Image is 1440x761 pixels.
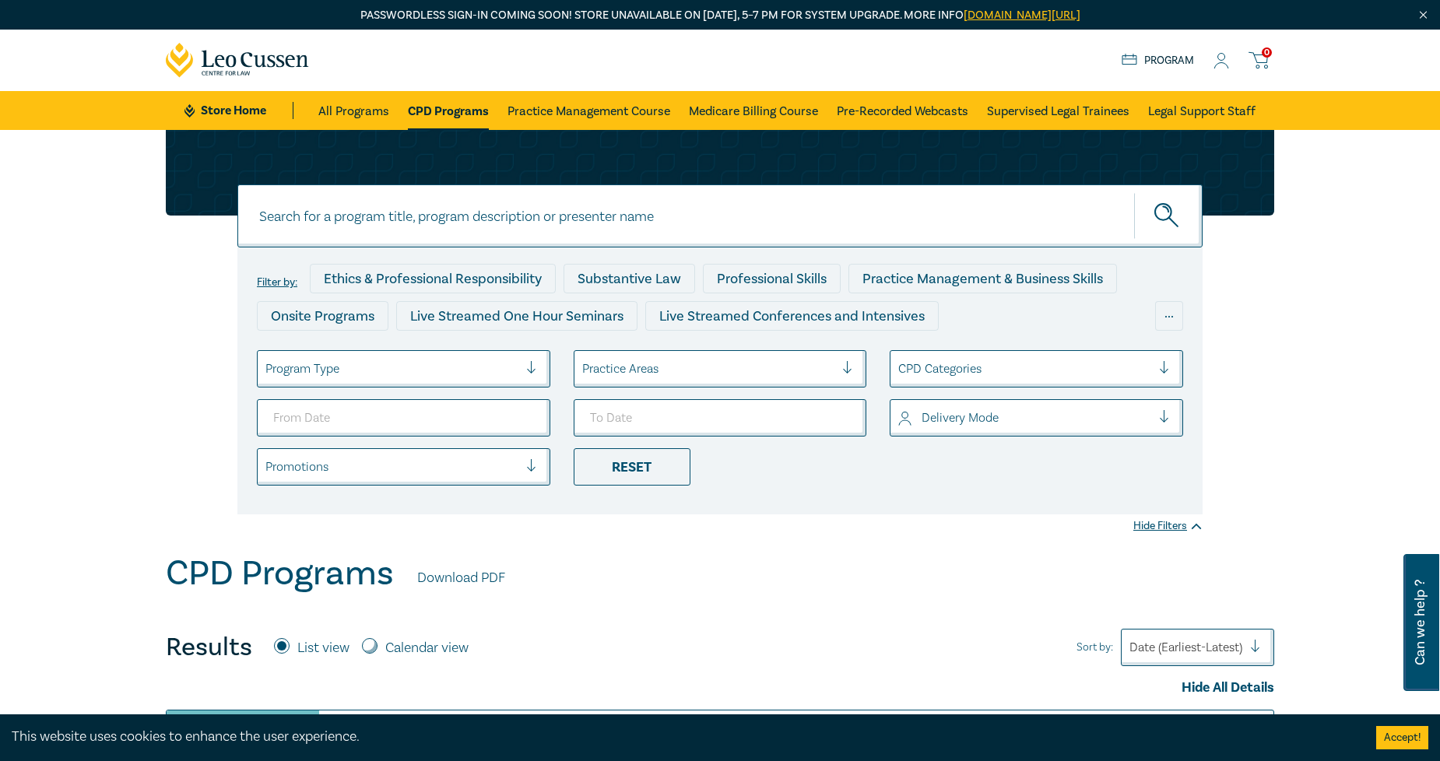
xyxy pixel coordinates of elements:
[876,338,1020,368] div: National Programs
[1155,301,1183,331] div: ...
[166,553,394,594] h1: CPD Programs
[310,264,556,293] div: Ethics & Professional Responsibility
[1076,639,1113,656] span: Sort by:
[257,399,550,437] input: From Date
[12,727,1353,747] div: This website uses cookies to enhance the user experience.
[1122,52,1194,69] a: Program
[1376,726,1428,749] button: Accept cookies
[417,568,505,588] a: Download PDF
[698,338,869,368] div: 10 CPD Point Packages
[574,399,867,437] input: To Date
[508,91,670,130] a: Practice Management Course
[703,264,841,293] div: Professional Skills
[1129,639,1133,656] input: Sort by
[987,91,1129,130] a: Supervised Legal Trainees
[318,91,389,130] a: All Programs
[297,638,349,658] label: List view
[582,360,585,377] input: select
[1417,9,1430,22] img: Close
[385,638,469,658] label: Calendar view
[237,184,1203,247] input: Search for a program title, program description or presenter name
[964,8,1080,23] a: [DOMAIN_NAME][URL]
[1262,47,1272,58] span: 0
[645,301,939,331] div: Live Streamed Conferences and Intensives
[408,91,489,130] a: CPD Programs
[574,448,690,486] div: Reset
[564,264,695,293] div: Substantive Law
[1133,518,1203,534] div: Hide Filters
[848,264,1117,293] div: Practice Management & Business Skills
[257,301,388,331] div: Onsite Programs
[396,301,637,331] div: Live Streamed One Hour Seminars
[837,91,968,130] a: Pre-Recorded Webcasts
[265,458,269,475] input: select
[184,102,293,119] a: Store Home
[166,7,1274,24] p: Passwordless sign-in coming soon! Store unavailable on [DATE], 5–7 PM for system upgrade. More info
[265,360,269,377] input: select
[689,91,818,130] a: Medicare Billing Course
[257,276,297,289] label: Filter by:
[1148,91,1256,130] a: Legal Support Staff
[898,360,901,377] input: select
[166,678,1274,698] div: Hide All Details
[257,338,504,368] div: Live Streamed Practical Workshops
[1413,563,1428,682] span: Can we help ?
[511,338,690,368] div: Pre-Recorded Webcasts
[898,409,901,426] input: select
[166,632,252,663] h4: Results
